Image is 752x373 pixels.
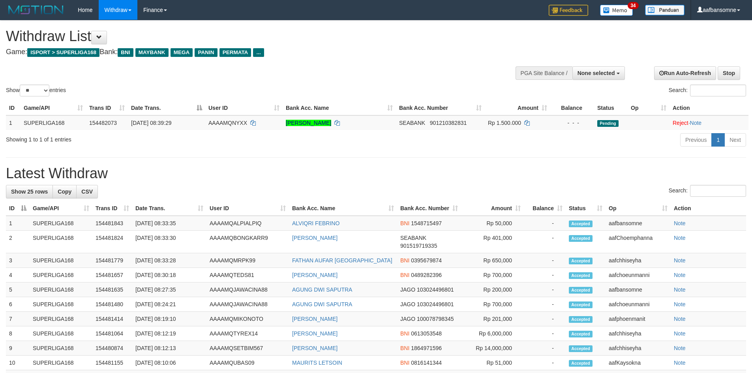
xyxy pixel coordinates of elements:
td: 1 [6,216,30,231]
span: Rp 1.500.000 [488,120,521,126]
span: JAGO [400,301,415,307]
label: Search: [669,85,746,96]
td: Rp 6,000,000 [461,326,524,341]
th: Bank Acc. Number: activate to sort column ascending [397,201,461,216]
th: Game/API: activate to sort column ascending [30,201,92,216]
td: Rp 401,000 [461,231,524,253]
span: Copy 103024496801 to clipboard [417,286,454,293]
td: - [524,312,566,326]
span: Accepted [569,316,593,323]
th: Status: activate to sort column ascending [566,201,606,216]
span: SEABANK [399,120,425,126]
span: Accepted [569,331,593,337]
a: Copy [53,185,77,198]
th: Amount: activate to sort column ascending [461,201,524,216]
td: 154481657 [92,268,132,283]
td: 154480874 [92,341,132,356]
span: Show 25 rows [11,188,48,195]
td: AAAAMQALPIALPIQ [206,216,289,231]
a: MAURITS LETSOIN [292,360,342,366]
a: Note [674,286,686,293]
td: Rp 51,000 [461,356,524,370]
td: - [524,341,566,356]
span: MEGA [171,48,193,57]
td: [DATE] 08:10:06 [132,356,206,370]
td: SUPERLIGA168 [30,268,92,283]
td: aafKaysokna [606,356,671,370]
span: Copy 1864971596 to clipboard [411,345,442,351]
a: AGUNG DWI SAPUTRA [292,286,352,293]
td: - [524,283,566,297]
td: 9 [6,341,30,356]
div: PGA Site Balance / [516,66,572,80]
th: Op: activate to sort column ascending [628,101,669,115]
span: BNI [400,330,409,337]
a: [PERSON_NAME] [286,120,331,126]
th: Bank Acc. Name: activate to sort column ascending [289,201,397,216]
span: Accepted [569,235,593,242]
th: Date Trans.: activate to sort column descending [128,101,205,115]
a: Note [674,220,686,226]
td: [DATE] 08:33:28 [132,253,206,268]
span: CSV [81,188,93,195]
th: Action [669,101,748,115]
span: [DATE] 08:39:29 [131,120,171,126]
a: [PERSON_NAME] [292,235,338,241]
a: Note [674,272,686,278]
a: Previous [680,133,712,147]
td: AAAAMQUBAS09 [206,356,289,370]
td: SUPERLIGA168 [30,231,92,253]
a: Run Auto-Refresh [654,66,716,80]
td: - [524,216,566,231]
a: [PERSON_NAME] [292,272,338,278]
span: PANIN [195,48,217,57]
td: 5 [6,283,30,297]
th: Bank Acc. Name: activate to sort column ascending [283,101,396,115]
td: 154481155 [92,356,132,370]
span: Pending [597,120,619,127]
td: AAAAMQTEDS81 [206,268,289,283]
td: Rp 650,000 [461,253,524,268]
th: ID: activate to sort column descending [6,201,30,216]
span: JAGO [400,286,415,293]
label: Search: [669,185,746,197]
span: BNI [400,345,409,351]
span: Copy 0613053548 to clipboard [411,330,442,337]
span: Accepted [569,301,593,308]
td: 10 [6,356,30,370]
span: Accepted [569,220,593,227]
td: aafchhiseyha [606,326,671,341]
a: CSV [76,185,98,198]
a: Show 25 rows [6,185,53,198]
td: - [524,297,566,312]
a: AGUNG DWI SAPUTRA [292,301,352,307]
td: [DATE] 08:24:21 [132,297,206,312]
th: Op: activate to sort column ascending [606,201,671,216]
span: Accepted [569,258,593,264]
td: SUPERLIGA168 [30,341,92,356]
td: SUPERLIGA168 [30,312,92,326]
a: 1 [711,133,725,147]
input: Search: [690,185,746,197]
span: Accepted [569,345,593,352]
td: aafbansomne [606,216,671,231]
td: 1 [6,115,21,130]
td: aafbansomne [606,283,671,297]
a: [PERSON_NAME] [292,330,338,337]
a: ALVIQRI FEBRINO [292,220,339,226]
a: Stop [718,66,740,80]
td: [DATE] 08:33:35 [132,216,206,231]
td: AAAAMQTYREX14 [206,326,289,341]
div: Showing 1 to 1 of 1 entries [6,132,308,143]
td: 154481064 [92,326,132,341]
span: BNI [400,257,409,264]
td: SUPERLIGA168 [30,253,92,268]
td: 7 [6,312,30,326]
span: Accepted [569,360,593,367]
th: Action [671,201,746,216]
td: 154481480 [92,297,132,312]
img: Feedback.jpg [549,5,588,16]
button: None selected [572,66,625,80]
select: Showentries [20,85,49,96]
td: aafchhiseyha [606,341,671,356]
